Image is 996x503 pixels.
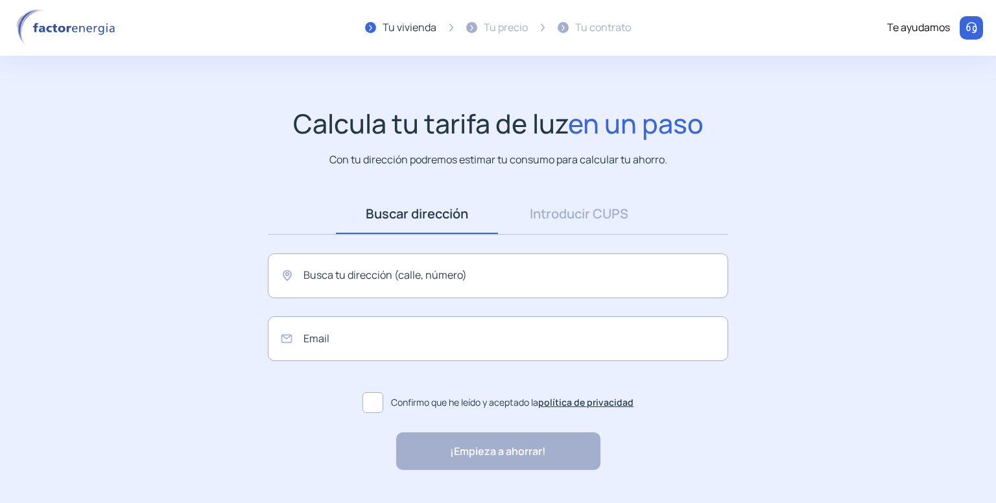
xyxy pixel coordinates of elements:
p: Con tu dirección podremos estimar tu consumo para calcular tu ahorro. [329,152,667,168]
div: Tu precio [484,19,528,36]
a: Buscar dirección [336,194,498,234]
img: llamar [965,21,978,34]
h1: Calcula tu tarifa de luz [293,108,704,139]
a: Introducir CUPS [498,194,660,234]
a: política de privacidad [538,396,634,408]
div: Tu contrato [575,19,631,36]
div: Tu vivienda [383,19,436,36]
img: logo factor [13,9,123,47]
span: Confirmo que he leído y aceptado la [391,395,634,410]
span: en un paso [568,105,704,141]
div: Te ayudamos [887,19,950,36]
